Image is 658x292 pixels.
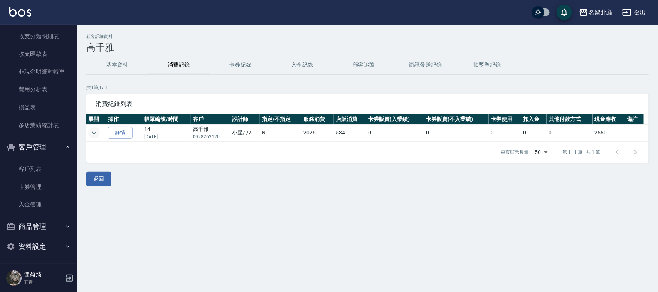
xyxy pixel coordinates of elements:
[193,133,228,140] p: 0928263120
[395,56,456,74] button: 簡訊發送紀錄
[3,137,74,157] button: 客戶管理
[96,100,639,108] span: 消費紀錄列表
[3,81,74,98] a: 費用分析表
[521,114,547,124] th: 扣入金
[6,270,22,286] img: Person
[3,63,74,81] a: 非現金明細對帳單
[366,124,424,141] td: 0
[532,142,550,163] div: 50
[334,114,366,124] th: 店販消費
[230,124,260,141] td: 小星 / /7
[86,84,649,91] p: 共 1 筆, 1 / 1
[489,124,521,141] td: 0
[86,34,649,39] h2: 顧客詳細資料
[142,124,191,141] td: 14
[424,124,489,141] td: 0
[148,56,210,74] button: 消費記錄
[108,127,133,139] a: 詳情
[271,56,333,74] button: 入金紀錄
[86,114,106,124] th: 展開
[230,114,260,124] th: 設計師
[489,114,521,124] th: 卡券使用
[3,99,74,116] a: 損益表
[588,8,613,17] div: 名留北新
[334,124,366,141] td: 534
[142,114,191,124] th: 帳單編號/時間
[501,149,529,156] p: 每頁顯示數量
[333,56,395,74] button: 顧客追蹤
[424,114,489,124] th: 卡券販賣(不入業績)
[191,124,230,141] td: 高千雅
[86,172,111,186] button: 返回
[191,114,230,124] th: 客戶
[456,56,518,74] button: 抽獎券紀錄
[3,196,74,213] a: 入金管理
[88,127,100,139] button: expand row
[106,114,142,124] th: 操作
[593,124,625,141] td: 2560
[86,56,148,74] button: 基本資料
[3,216,74,237] button: 商品管理
[366,114,424,124] th: 卡券販賣(入業績)
[144,133,189,140] p: [DATE]
[260,124,301,141] td: N
[576,5,616,20] button: 名留北新
[210,56,271,74] button: 卡券紀錄
[547,114,593,124] th: 其他付款方式
[563,149,600,156] p: 第 1–1 筆 共 1 筆
[86,42,649,53] h3: 高千雅
[3,27,74,45] a: 收支分類明細表
[547,124,593,141] td: 0
[9,7,31,17] img: Logo
[521,124,547,141] td: 0
[3,45,74,63] a: 收支匯款表
[557,5,572,20] button: save
[3,160,74,178] a: 客戶列表
[3,237,74,257] button: 資料設定
[301,114,334,124] th: 服務消費
[24,271,63,279] h5: 陳盈臻
[301,124,334,141] td: 2026
[260,114,301,124] th: 指定/不指定
[593,114,625,124] th: 現金應收
[619,5,649,20] button: 登出
[3,116,74,134] a: 多店業績統計表
[3,178,74,196] a: 卡券管理
[24,279,63,285] p: 主管
[625,114,644,124] th: 備註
